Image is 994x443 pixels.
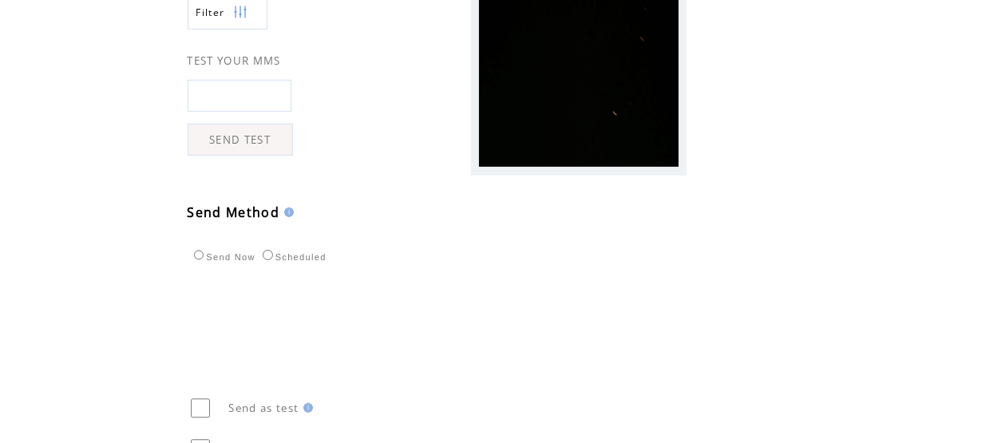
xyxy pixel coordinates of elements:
a: SEND TEST [188,124,293,156]
span: Show filters [196,6,225,19]
span: Send as test [228,401,299,415]
label: Scheduled [259,252,327,262]
label: Send Now [190,252,255,262]
input: Send Now [194,250,204,260]
input: Scheduled [263,250,273,260]
span: TEST YOUR MMS [188,53,281,68]
img: help.gif [299,403,313,413]
img: help.gif [279,208,294,217]
span: Send Method [188,204,280,221]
